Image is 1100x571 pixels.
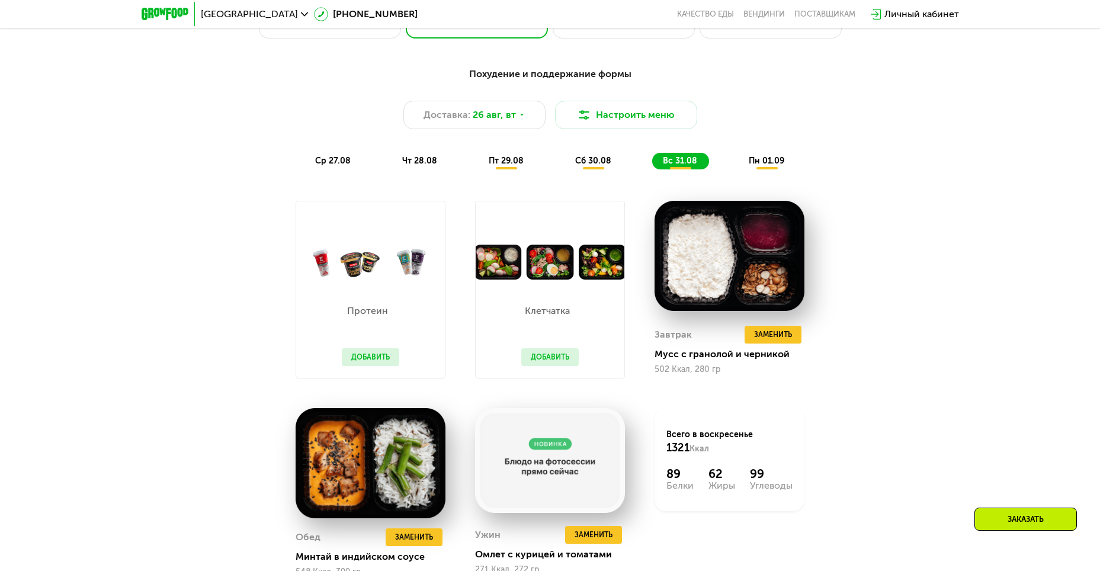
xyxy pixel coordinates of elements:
div: Похудение и поддержание формы [200,67,901,82]
div: Жиры [708,481,735,490]
div: 99 [750,467,793,481]
div: Мусс с гранолой и черникой [655,348,814,360]
div: 89 [666,467,694,481]
span: вс 31.08 [663,156,697,166]
button: Заменить [565,526,622,544]
span: 1321 [666,441,689,454]
span: Доставка: [424,108,470,122]
div: 62 [708,467,735,481]
button: Добавить [342,348,399,366]
div: Белки [666,481,694,490]
button: Заменить [745,326,801,344]
div: Личный кабинет [884,7,959,21]
button: Заменить [386,528,442,546]
span: пн 01.09 [749,156,784,166]
span: ср 27.08 [315,156,351,166]
div: Минтай в индийском соусе [296,551,455,563]
span: 26 авг, вт [473,108,516,122]
div: Обед [296,528,320,546]
button: Настроить меню [555,101,697,129]
div: Углеводы [750,481,793,490]
a: Качество еды [677,9,734,19]
a: Вендинги [743,9,785,19]
span: Ккал [689,444,709,454]
span: чт 28.08 [402,156,437,166]
div: Заказать [974,508,1077,531]
span: пт 29.08 [489,156,524,166]
button: Добавить [521,348,579,366]
div: 502 Ккал, 280 гр [655,365,804,374]
div: Всего в воскресенье [666,429,793,455]
span: сб 30.08 [575,156,611,166]
a: [PHONE_NUMBER] [314,7,418,21]
div: Ужин [475,526,501,544]
div: поставщикам [794,9,855,19]
div: Завтрак [655,326,692,344]
span: Заменить [575,529,612,541]
span: [GEOGRAPHIC_DATA] [201,9,298,19]
p: Клетчатка [521,306,573,316]
p: Протеин [342,306,393,316]
span: Заменить [395,531,433,543]
div: Омлет с курицей и томатами [475,548,634,560]
span: Заменить [754,329,792,341]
